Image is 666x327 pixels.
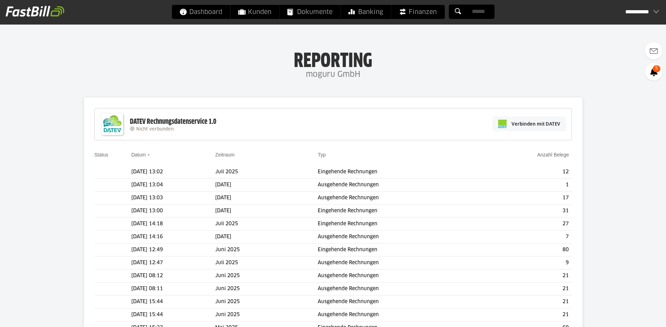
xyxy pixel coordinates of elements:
a: 5 [645,63,662,81]
td: Juni 2025 [215,308,318,321]
span: Nicht verbunden [136,127,174,132]
td: Juni 2025 [215,269,318,282]
td: [DATE] 12:49 [131,243,215,256]
td: [DATE] 15:44 [131,308,215,321]
span: Kunden [238,5,271,19]
td: Eingehende Rechnungen [318,166,480,179]
td: [DATE] [215,179,318,192]
td: Ausgehende Rechnungen [318,179,480,192]
td: 21 [480,282,572,295]
td: Eingehende Rechnungen [318,205,480,218]
td: [DATE] 13:00 [131,205,215,218]
span: Dashboard [179,5,222,19]
td: 80 [480,243,572,256]
td: [DATE] 14:18 [131,218,215,231]
a: Datum [131,152,146,158]
td: 21 [480,308,572,321]
td: [DATE] 13:03 [131,192,215,205]
td: 31 [480,205,572,218]
td: Ausgehende Rechnungen [318,231,480,243]
td: [DATE] 08:11 [131,282,215,295]
a: Dokumente [279,5,340,19]
span: Verbinden mit DATEV [512,120,560,127]
td: 17 [480,192,572,205]
td: Juli 2025 [215,256,318,269]
td: Eingehende Rechnungen [318,243,480,256]
div: DATEV Rechnungsdatenservice 1.0 [130,117,216,126]
td: [DATE] 08:12 [131,269,215,282]
td: [DATE] 12:47 [131,256,215,269]
img: pi-datev-logo-farbig-24.svg [498,120,507,128]
a: Finanzen [391,5,444,19]
td: 9 [480,256,572,269]
a: Status [94,152,108,158]
span: 5 [653,65,660,72]
span: Finanzen [399,5,437,19]
span: Dokumente [287,5,332,19]
td: Ausgehende Rechnungen [318,282,480,295]
a: Verbinden mit DATEV [492,116,566,131]
td: [DATE] 15:44 [131,295,215,308]
a: Zeitraum [215,152,235,158]
td: 21 [480,269,572,282]
td: [DATE] 13:04 [131,179,215,192]
a: Typ [318,152,326,158]
a: Anzahl Belege [537,152,569,158]
td: 21 [480,295,572,308]
td: 27 [480,218,572,231]
img: DATEV-Datenservice Logo [98,110,126,138]
td: Ausgehende Rechnungen [318,256,480,269]
td: Juli 2025 [215,166,318,179]
td: Juni 2025 [215,295,318,308]
span: Banking [348,5,383,19]
iframe: Öffnet ein Widget, in dem Sie weitere Informationen finden [612,306,659,323]
a: Kunden [230,5,279,19]
img: fastbill_logo_white.png [6,6,64,17]
td: Ausgehende Rechnungen [318,308,480,321]
td: [DATE] [215,205,318,218]
a: Banking [341,5,391,19]
td: [DATE] [215,231,318,243]
img: sort_desc.gif [147,154,152,156]
td: 7 [480,231,572,243]
td: Ausgehende Rechnungen [318,269,480,282]
a: Dashboard [172,5,230,19]
td: 12 [480,166,572,179]
td: Juni 2025 [215,243,318,256]
td: [DATE] [215,192,318,205]
h1: Reporting [70,49,596,68]
td: Ausgehende Rechnungen [318,295,480,308]
td: Eingehende Rechnungen [318,218,480,231]
td: Juni 2025 [215,282,318,295]
td: [DATE] 13:02 [131,166,215,179]
td: [DATE] 14:16 [131,231,215,243]
td: 1 [480,179,572,192]
td: Juli 2025 [215,218,318,231]
td: Ausgehende Rechnungen [318,192,480,205]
